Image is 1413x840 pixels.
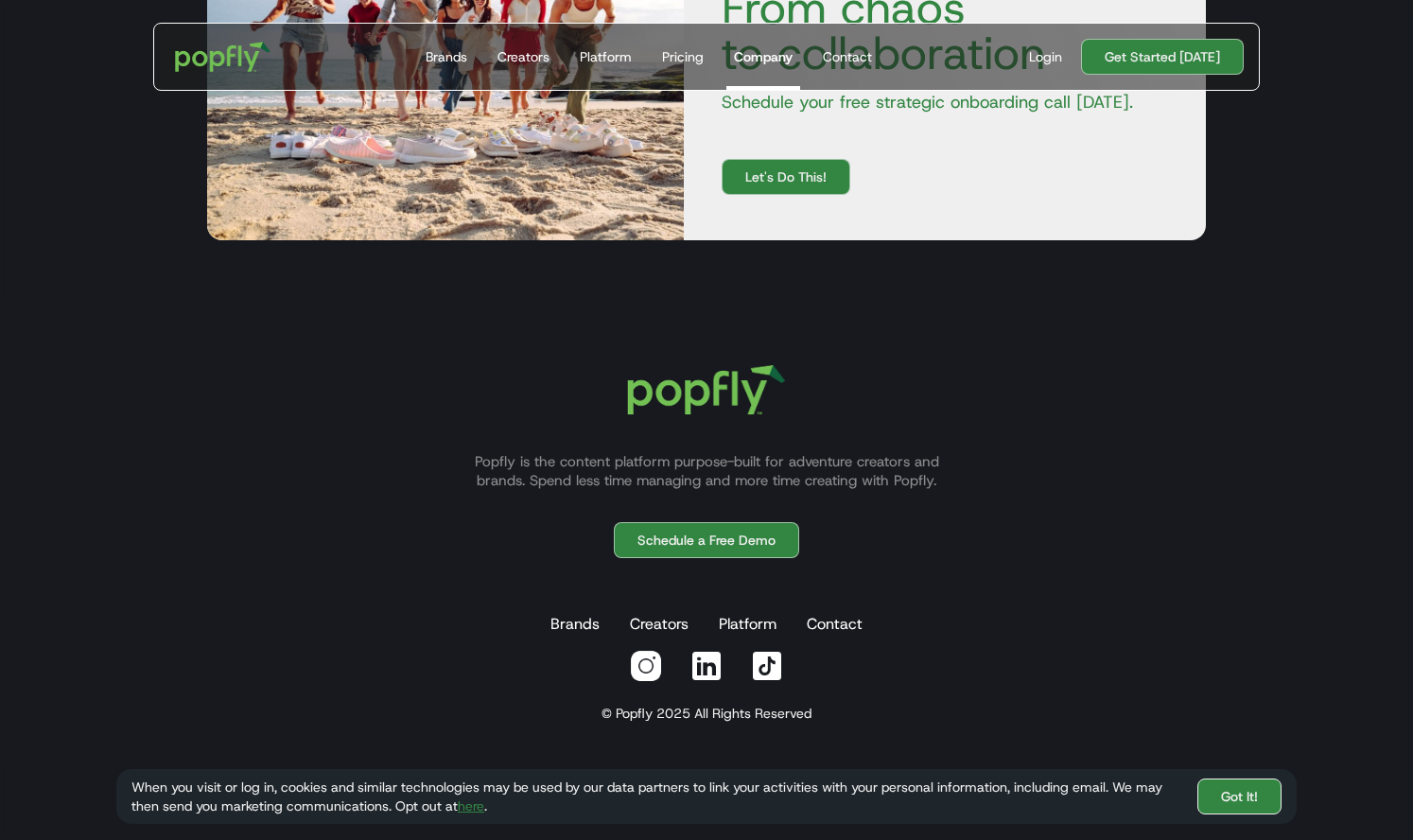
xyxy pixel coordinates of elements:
a: Company [726,24,800,90]
div: When you visit or log in, cookies and similar technologies may be used by our data partners to li... [131,778,1182,815]
a: Got It! [1197,779,1282,814]
div: Brands [426,47,467,66]
a: Brands [547,605,603,643]
a: Schedule a Free Demo [614,522,799,558]
a: home [162,28,284,85]
div: Pricing [662,47,704,66]
div: Contact [823,47,872,66]
a: Get Started [DATE] [1081,39,1244,75]
a: Creators [626,605,692,643]
a: Contact [803,605,866,643]
a: here [458,797,484,814]
p: Schedule your free strategic onboarding call [DATE]. [706,91,1183,114]
a: Platform [572,24,639,90]
a: Brands [418,24,475,90]
div: Company [734,47,793,66]
a: Platform [715,605,780,643]
a: Creators [490,24,557,90]
div: Platform [580,47,632,66]
p: Popfly is the content platform purpose-built for adventure creators and brands. Spend less time m... [451,452,962,490]
a: Contact [815,24,880,90]
a: Let's Do This! [722,159,850,195]
div: Login [1029,47,1062,66]
div: Creators [497,47,549,66]
a: Pricing [654,24,711,90]
a: Login [1021,47,1070,66]
div: © Popfly 2025 All Rights Reserved [602,704,811,723]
